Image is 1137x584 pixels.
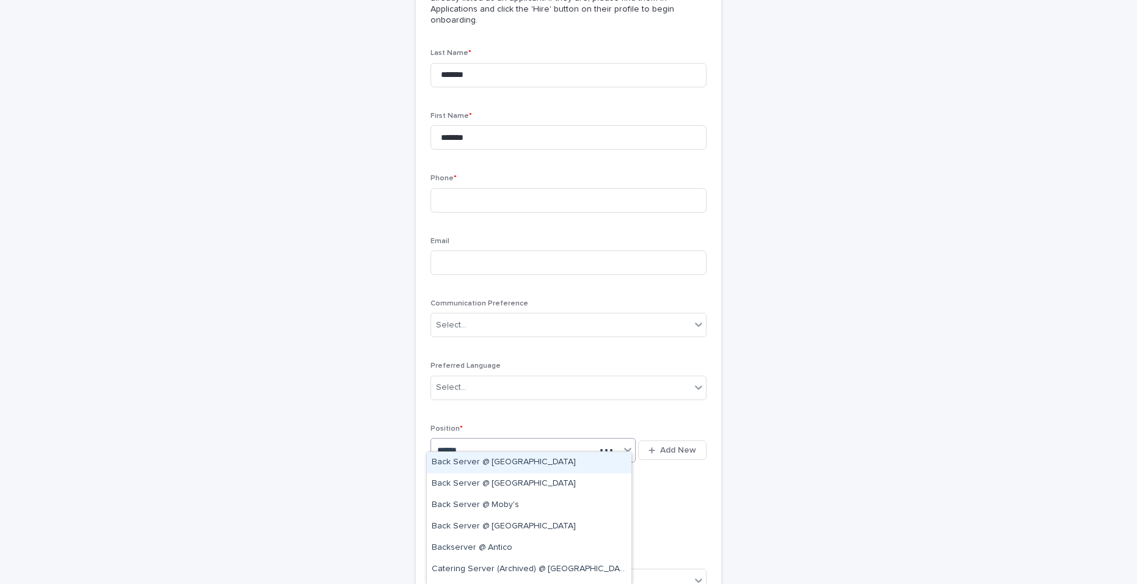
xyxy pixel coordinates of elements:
div: Catering Server (Archived) @ Bari [427,559,631,580]
div: Select... [436,381,467,394]
span: Email [430,238,449,245]
div: Back Server @ Eveleigh [427,452,631,473]
span: Add New [660,446,696,454]
span: Communication Preference [430,300,528,307]
div: Backserver @ Antico [427,538,631,559]
span: Phone [430,175,457,182]
span: First Name [430,112,472,120]
button: Add New [638,440,707,460]
div: Select... [436,319,467,332]
div: Back Server @ North Fork Table & Inn [427,516,631,538]
span: Preferred Language [430,362,501,370]
span: Position [430,425,463,433]
div: Back Server @ Great White Venice [427,473,631,495]
span: Last Name [430,49,471,57]
div: Back Server @ Moby's [427,495,631,516]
